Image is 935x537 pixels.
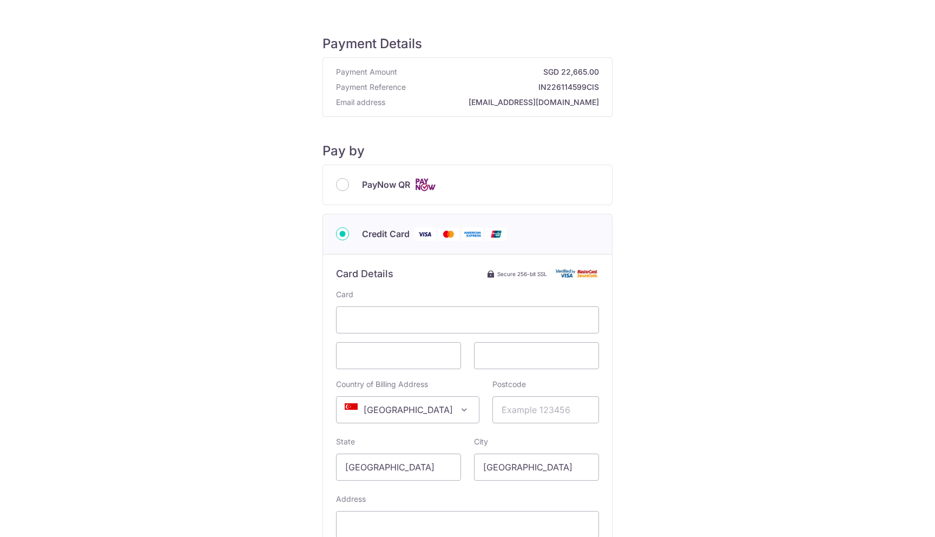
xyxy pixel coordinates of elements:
[492,396,599,423] input: Example 123456
[336,82,406,93] span: Payment Reference
[336,67,397,77] span: Payment Amount
[336,267,393,280] h6: Card Details
[483,349,590,362] iframe: Secure card security code input frame
[414,227,436,241] img: Visa
[362,227,410,240] span: Credit Card
[556,269,599,278] img: Card secure
[497,270,547,278] span: Secure 256-bit SSL
[336,97,385,108] span: Email address
[337,397,479,423] span: Singapore
[401,67,599,77] strong: SGD 22,665.00
[336,379,428,390] label: Country of Billing Address
[336,436,355,447] label: State
[414,178,436,192] img: Cards logo
[390,97,599,108] strong: [EMAIL_ADDRESS][DOMAIN_NAME]
[336,289,353,300] label: Card
[462,227,483,241] img: American Express
[336,178,599,192] div: PayNow QR Cards logo
[336,494,366,505] label: Address
[322,143,613,159] h5: Pay by
[345,349,452,362] iframe: Secure card expiration date input frame
[410,82,599,93] strong: IN226114599CIS
[474,436,488,447] label: City
[492,379,526,390] label: Postcode
[336,227,599,241] div: Credit Card Visa Mastercard American Express Union Pay
[322,36,613,52] h5: Payment Details
[485,227,507,241] img: Union Pay
[345,313,590,326] iframe: Secure card number input frame
[362,178,410,191] span: PayNow QR
[336,396,479,423] span: Singapore
[438,227,459,241] img: Mastercard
